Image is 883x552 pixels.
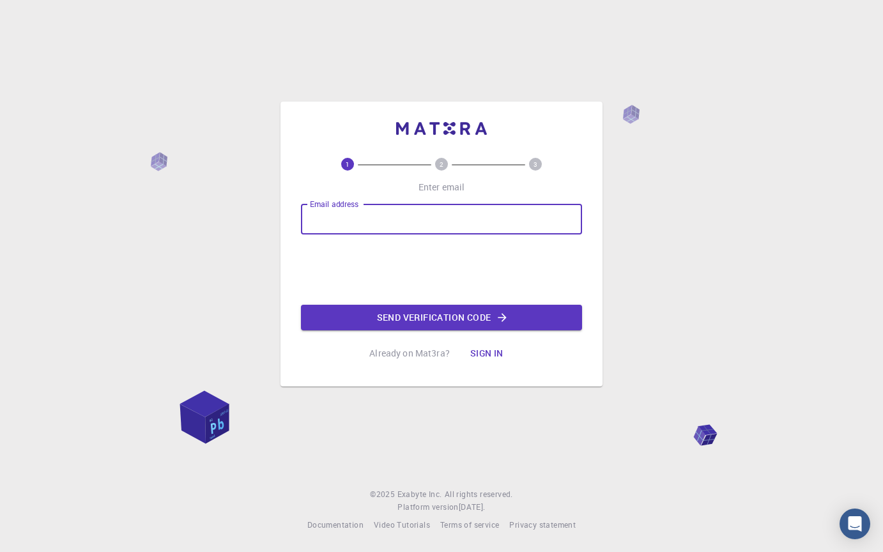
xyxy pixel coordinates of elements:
[397,501,458,514] span: Platform version
[346,160,349,169] text: 1
[397,488,442,501] a: Exabyte Inc.
[440,519,499,530] span: Terms of service
[369,347,450,360] p: Already on Mat3ra?
[509,519,576,530] span: Privacy statement
[344,245,539,295] iframe: reCAPTCHA
[418,181,465,194] p: Enter email
[460,341,514,366] button: Sign in
[370,488,397,501] span: © 2025
[459,502,486,512] span: [DATE] .
[397,489,442,499] span: Exabyte Inc.
[307,519,364,530] span: Documentation
[374,519,430,530] span: Video Tutorials
[445,488,513,501] span: All rights reserved.
[374,519,430,532] a: Video Tutorials
[459,501,486,514] a: [DATE].
[310,199,358,210] label: Email address
[307,519,364,532] a: Documentation
[840,509,870,539] div: Open Intercom Messenger
[440,160,443,169] text: 2
[509,519,576,532] a: Privacy statement
[440,519,499,532] a: Terms of service
[534,160,537,169] text: 3
[301,305,582,330] button: Send verification code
